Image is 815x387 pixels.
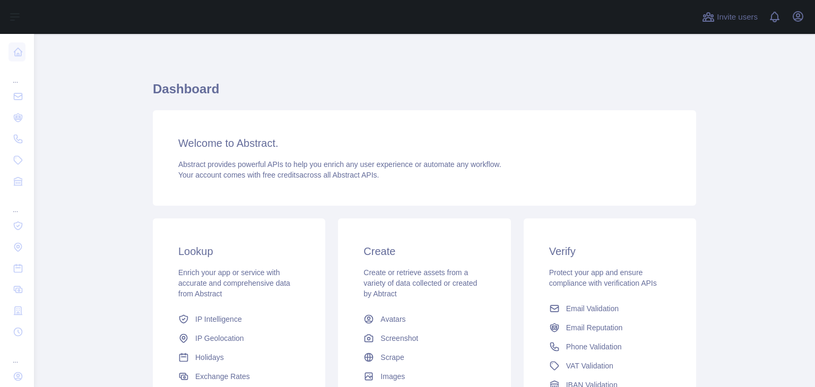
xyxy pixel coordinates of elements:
span: Scrape [380,352,404,363]
a: IP Intelligence [174,310,304,329]
span: Create or retrieve assets from a variety of data collected or created by Abtract [363,268,477,298]
span: Phone Validation [566,341,622,352]
span: Your account comes with across all Abstract APIs. [178,171,379,179]
span: Invite users [717,11,758,23]
span: free credits [263,171,299,179]
a: Exchange Rates [174,367,304,386]
div: ... [8,64,25,85]
span: VAT Validation [566,360,613,371]
span: Images [380,371,405,382]
span: IP Geolocation [195,333,244,344]
a: Phone Validation [545,337,675,356]
a: Scrape [359,348,489,367]
h3: Create [363,244,485,259]
h3: Verify [549,244,671,259]
a: IP Geolocation [174,329,304,348]
h1: Dashboard [153,81,696,106]
div: ... [8,193,25,214]
span: Abstract provides powerful APIs to help you enrich any user experience or automate any workflow. [178,160,501,169]
div: ... [8,344,25,365]
h3: Lookup [178,244,300,259]
span: Holidays [195,352,224,363]
span: Screenshot [380,333,418,344]
a: Avatars [359,310,489,329]
span: IP Intelligence [195,314,242,324]
button: Invite users [700,8,760,25]
span: Enrich your app or service with accurate and comprehensive data from Abstract [178,268,290,298]
a: Email Validation [545,299,675,318]
a: Screenshot [359,329,489,348]
a: Email Reputation [545,318,675,337]
a: Images [359,367,489,386]
span: Email Reputation [566,322,623,333]
span: Protect your app and ensure compliance with verification APIs [549,268,657,287]
a: Holidays [174,348,304,367]
a: VAT Validation [545,356,675,375]
span: Email Validation [566,303,619,314]
span: Exchange Rates [195,371,250,382]
h3: Welcome to Abstract. [178,136,671,151]
span: Avatars [380,314,405,324]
